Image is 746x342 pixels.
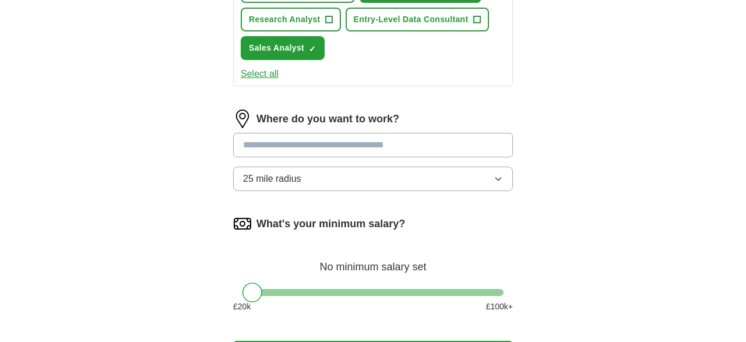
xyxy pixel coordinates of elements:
span: ✓ [309,44,316,54]
span: Sales Analyst [249,42,304,54]
span: Entry-Level Data Consultant [354,13,469,26]
div: No minimum salary set [233,247,513,275]
span: £ 20 k [233,301,251,313]
label: Where do you want to work? [256,111,399,127]
button: Select all [241,67,279,81]
span: Research Analyst [249,13,321,26]
label: What's your minimum salary? [256,216,405,232]
span: £ 100 k+ [486,301,513,313]
button: Research Analyst [241,8,341,31]
span: 25 mile radius [243,172,301,186]
button: Entry-Level Data Consultant [346,8,489,31]
img: location.png [233,110,252,128]
button: 25 mile radius [233,167,513,191]
img: salary.png [233,214,252,233]
button: Sales Analyst✓ [241,36,325,60]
